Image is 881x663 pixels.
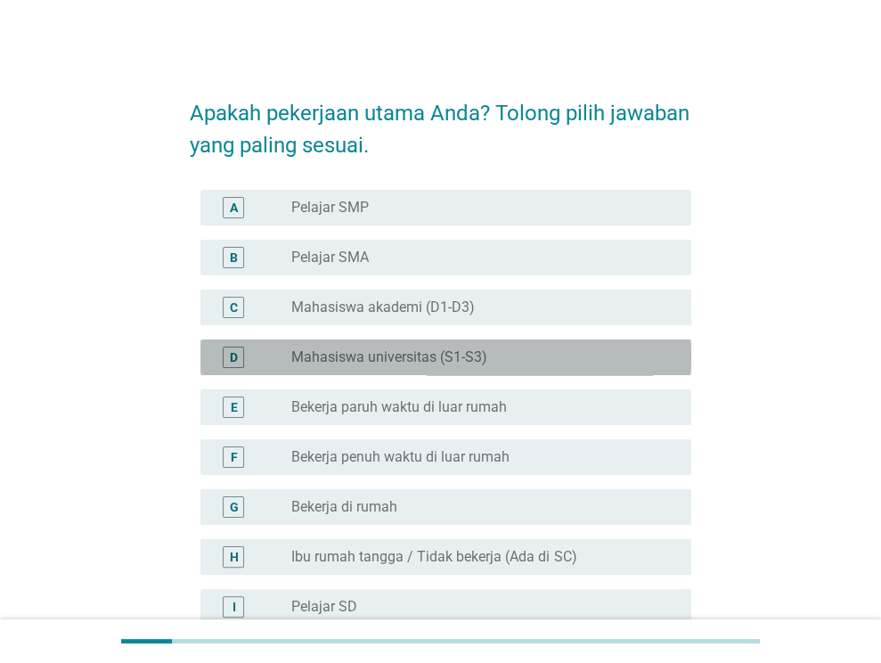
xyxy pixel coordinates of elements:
div: A [230,198,238,217]
label: Pelajar SMA [291,249,369,266]
label: Pelajar SD [291,598,357,616]
h2: Apakah pekerjaan utama Anda? Tolong pilih jawaban yang paling sesuai. [190,79,691,161]
div: F [230,447,237,466]
label: Ibu rumah tangga / Tidak bekerja (Ada di SC) [291,548,576,566]
div: G [229,497,238,516]
div: C [230,298,238,316]
label: Bekerja paruh waktu di luar rumah [291,398,507,416]
div: I [232,597,235,616]
div: D [230,348,238,366]
div: E [230,397,237,416]
div: H [229,547,238,566]
label: Bekerja penuh waktu di luar rumah [291,448,510,466]
label: Bekerja di rumah [291,498,397,516]
label: Mahasiswa universitas (S1-S3) [291,348,487,366]
label: Pelajar SMP [291,199,369,217]
div: B [230,248,238,266]
label: Mahasiswa akademi (D1-D3) [291,299,475,316]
